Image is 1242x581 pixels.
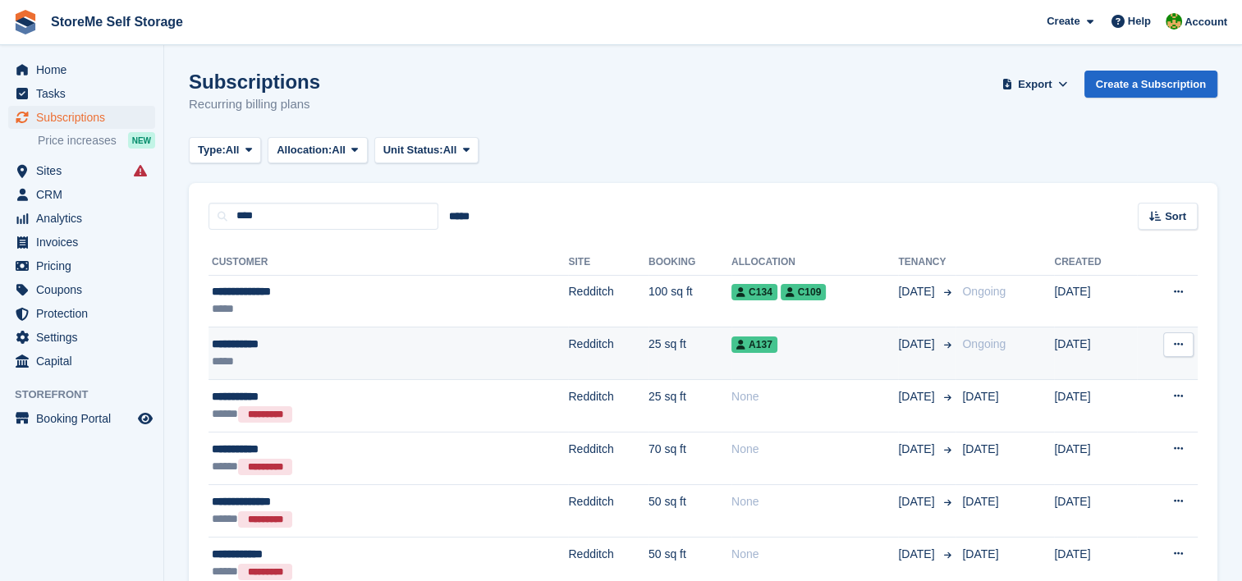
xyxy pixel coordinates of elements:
span: Home [36,58,135,81]
span: [DATE] [898,388,937,405]
span: Allocation: [277,142,332,158]
a: menu [8,82,155,105]
th: Customer [209,249,568,276]
span: Ongoing [962,285,1006,298]
span: [DATE] [898,493,937,510]
div: None [731,441,898,458]
span: Type: [198,142,226,158]
a: Create a Subscription [1084,71,1217,98]
span: CRM [36,183,135,206]
span: [DATE] [962,442,998,455]
a: menu [8,159,155,182]
th: Created [1054,249,1137,276]
span: Protection [36,302,135,325]
span: C134 [731,284,777,300]
a: menu [8,207,155,230]
h1: Subscriptions [189,71,320,93]
span: Create [1047,13,1079,30]
span: [DATE] [898,546,937,563]
button: Type: All [189,137,261,164]
span: Sites [36,159,135,182]
span: Settings [36,326,135,349]
span: Account [1185,14,1227,30]
span: [DATE] [898,283,937,300]
th: Allocation [731,249,898,276]
span: [DATE] [898,441,937,458]
a: menu [8,326,155,349]
td: Redditch [568,379,648,432]
span: Help [1128,13,1151,30]
td: 25 sq ft [648,379,731,432]
td: Redditch [568,432,648,484]
a: menu [8,350,155,373]
span: Storefront [15,387,163,403]
span: Ongoing [962,337,1006,350]
td: [DATE] [1054,484,1137,537]
th: Tenancy [898,249,956,276]
a: menu [8,278,155,301]
span: Export [1018,76,1052,93]
a: menu [8,407,155,430]
span: [DATE] [962,390,998,403]
i: Smart entry sync failures have occurred [134,164,147,177]
span: [DATE] [962,495,998,508]
a: menu [8,183,155,206]
td: Redditch [568,484,648,537]
span: Analytics [36,207,135,230]
td: [DATE] [1054,432,1137,484]
div: None [731,493,898,510]
div: None [731,388,898,405]
button: Allocation: All [268,137,368,164]
a: Price increases NEW [38,131,155,149]
span: All [443,142,457,158]
td: 70 sq ft [648,432,731,484]
td: Redditch [568,275,648,327]
span: [DATE] [898,336,937,353]
span: Sort [1165,208,1186,225]
span: Invoices [36,231,135,254]
td: [DATE] [1054,327,1137,380]
span: Price increases [38,133,117,149]
td: Redditch [568,327,648,380]
th: Booking [648,249,731,276]
div: None [731,546,898,563]
span: Capital [36,350,135,373]
a: menu [8,106,155,129]
a: menu [8,58,155,81]
img: stora-icon-8386f47178a22dfd0bd8f6a31ec36ba5ce8667c1dd55bd0f319d3a0aa187defe.svg [13,10,38,34]
span: Coupons [36,278,135,301]
td: [DATE] [1054,275,1137,327]
span: Unit Status: [383,142,443,158]
p: Recurring billing plans [189,95,320,114]
a: menu [8,254,155,277]
td: 25 sq ft [648,327,731,380]
span: Booking Portal [36,407,135,430]
button: Export [999,71,1071,98]
span: Pricing [36,254,135,277]
span: A137 [731,336,777,353]
span: C109 [781,284,827,300]
td: [DATE] [1054,379,1137,432]
span: All [226,142,240,158]
span: Tasks [36,82,135,105]
span: [DATE] [962,547,998,560]
td: 100 sq ft [648,275,731,327]
span: All [332,142,346,158]
a: menu [8,231,155,254]
img: StorMe [1166,13,1182,30]
a: menu [8,302,155,325]
button: Unit Status: All [374,137,479,164]
th: Site [568,249,648,276]
a: Preview store [135,409,155,428]
span: Subscriptions [36,106,135,129]
td: 50 sq ft [648,484,731,537]
div: NEW [128,132,155,149]
a: StoreMe Self Storage [44,8,190,35]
